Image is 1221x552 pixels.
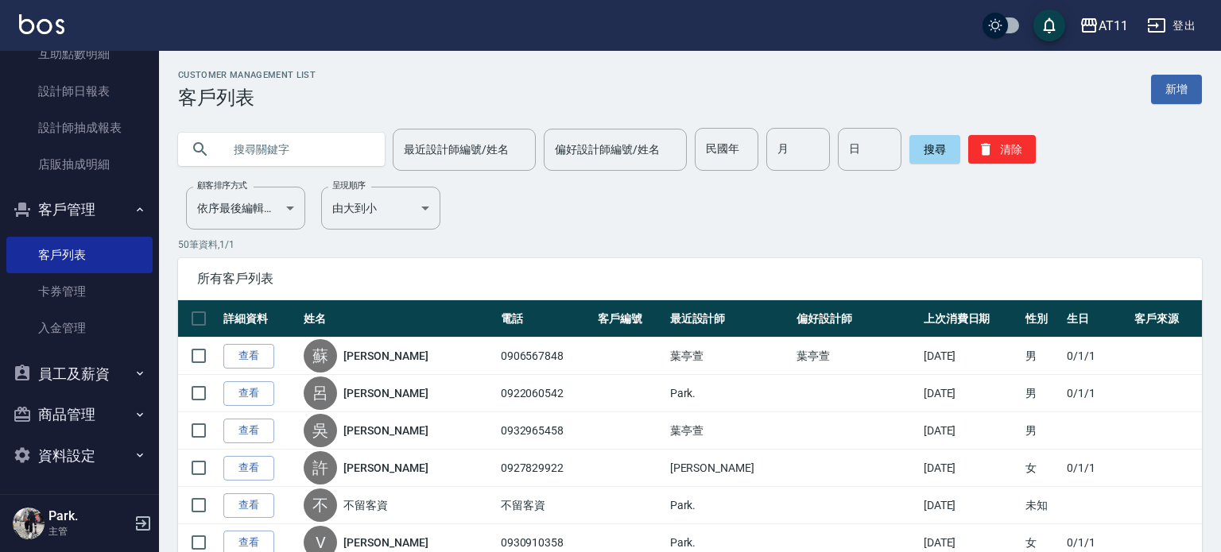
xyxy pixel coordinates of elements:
[909,135,960,164] button: 搜尋
[6,435,153,477] button: 資料設定
[197,179,247,191] label: 顧客排序方式
[1033,10,1065,41] button: save
[6,353,153,395] button: 員工及薪資
[497,412,595,450] td: 0932965458
[1130,300,1202,338] th: 客戶來源
[1063,338,1130,375] td: 0/1/1
[1021,450,1063,487] td: 女
[321,187,440,230] div: 由大到小
[304,414,337,447] div: 吳
[304,376,337,410] div: 呂
[920,375,1021,412] td: [DATE]
[666,300,793,338] th: 最近設計師
[6,36,153,72] a: 互助點數明細
[304,339,337,373] div: 蘇
[920,412,1021,450] td: [DATE]
[343,348,428,364] a: [PERSON_NAME]
[1021,338,1063,375] td: 男
[1073,10,1134,42] button: AT11
[6,273,153,310] a: 卡券管理
[920,338,1021,375] td: [DATE]
[920,487,1021,524] td: [DATE]
[178,70,316,80] h2: Customer Management List
[219,300,300,338] th: 詳細資料
[6,73,153,110] a: 設計師日報表
[6,394,153,435] button: 商品管理
[304,488,337,522] div: 不
[13,508,45,539] img: Person
[223,419,274,443] a: 查看
[6,110,153,146] a: 設計師抽成報表
[920,450,1021,487] td: [DATE]
[223,493,274,518] a: 查看
[497,487,595,524] td: 不留客資
[223,456,274,481] a: 查看
[920,300,1021,338] th: 上次消費日期
[1063,300,1130,338] th: 生日
[186,187,305,230] div: 依序最後編輯時間
[497,375,595,412] td: 0922060542
[594,300,665,338] th: 客戶編號
[6,189,153,230] button: 客戶管理
[6,237,153,273] a: 客戶列表
[300,300,496,338] th: 姓名
[666,487,793,524] td: Park.
[1021,487,1063,524] td: 未知
[19,14,64,34] img: Logo
[178,237,1202,252] p: 50 筆資料, 1 / 1
[343,423,428,438] a: [PERSON_NAME]
[968,135,1036,164] button: 清除
[48,524,130,538] p: 主管
[666,412,793,450] td: 葉亭萱
[666,338,793,375] td: 葉亭萱
[6,310,153,346] a: 入金管理
[223,344,274,369] a: 查看
[343,385,428,401] a: [PERSON_NAME]
[793,300,920,338] th: 偏好設計師
[497,450,595,487] td: 0927829922
[1063,375,1130,412] td: 0/1/1
[343,460,428,476] a: [PERSON_NAME]
[223,381,274,406] a: 查看
[6,146,153,183] a: 店販抽成明細
[497,300,595,338] th: 電話
[666,375,793,412] td: Park.
[332,179,366,191] label: 呈現順序
[497,338,595,375] td: 0906567848
[178,87,316,109] h3: 客戶列表
[1021,300,1063,338] th: 性別
[1141,11,1202,41] button: 登出
[666,450,793,487] td: [PERSON_NAME]
[48,508,130,524] h5: Park.
[1063,450,1130,487] td: 0/1/1
[1151,75,1202,104] a: 新增
[1099,16,1128,36] div: AT11
[343,535,428,550] a: [PERSON_NAME]
[793,338,920,375] td: 葉亭萱
[1021,412,1063,450] td: 男
[1021,375,1063,412] td: 男
[197,271,1183,287] span: 所有客戶列表
[304,451,337,484] div: 許
[343,497,388,513] a: 不留客資
[223,128,372,171] input: 搜尋關鍵字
